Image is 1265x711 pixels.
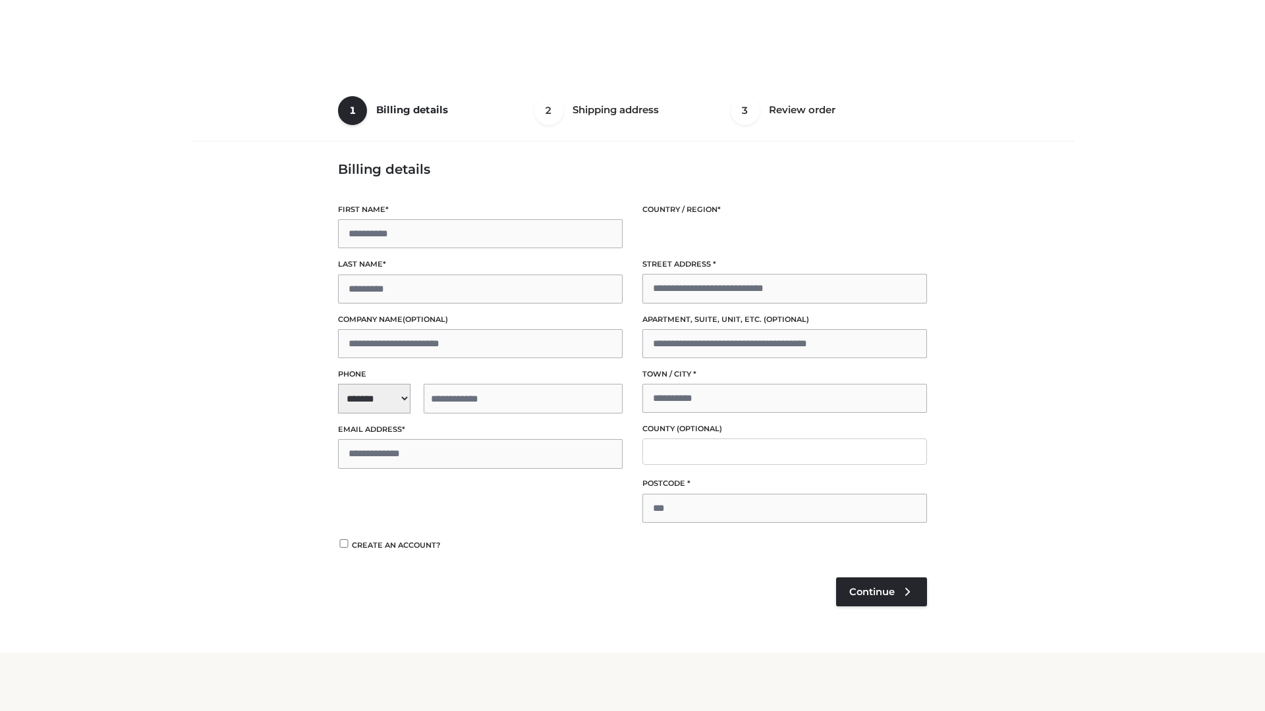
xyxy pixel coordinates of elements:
[338,368,623,381] label: Phone
[764,315,809,324] span: (optional)
[677,424,722,433] span: (optional)
[338,423,623,436] label: Email address
[849,586,895,598] span: Continue
[642,203,927,216] label: Country / Region
[403,315,448,324] span: (optional)
[642,313,927,326] label: Apartment, suite, unit, etc.
[642,423,927,435] label: County
[338,539,350,548] input: Create an account?
[338,161,927,177] h3: Billing details
[338,258,623,271] label: Last name
[642,477,927,490] label: Postcode
[338,313,623,326] label: Company name
[338,203,623,216] label: First name
[642,368,927,381] label: Town / City
[642,258,927,271] label: Street address
[836,577,927,606] a: Continue
[352,540,441,550] span: Create an account?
